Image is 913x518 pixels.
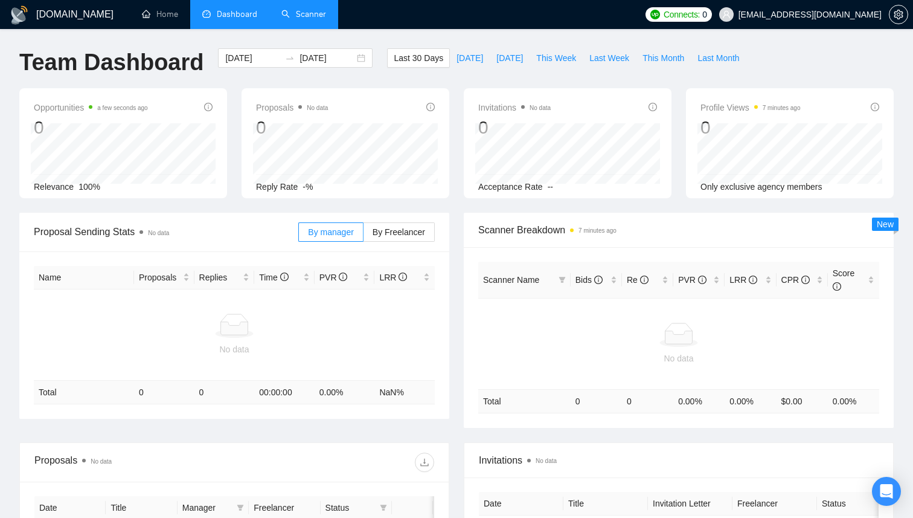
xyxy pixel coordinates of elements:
div: 0 [478,116,551,139]
span: Proposals [139,271,181,284]
a: setting [889,10,908,19]
td: 0.00 % [315,381,375,404]
img: tab_keywords_by_traffic_grey.svg [120,70,130,80]
a: homeHome [142,9,178,19]
span: Proposal Sending Stats [34,224,298,239]
th: Name [34,266,134,290]
span: info-circle [801,276,810,284]
span: info-circle [833,282,841,291]
span: Last Week [589,51,629,65]
div: Domain Overview [46,71,108,79]
span: info-circle [871,103,879,111]
button: Last 30 Days [387,48,450,68]
th: Replies [194,266,255,290]
span: info-circle [594,276,603,284]
span: New [877,219,894,229]
span: By Freelancer [373,227,425,237]
span: Status [325,501,375,514]
span: By manager [308,227,353,237]
span: Manager [182,501,232,514]
span: info-circle [749,276,757,284]
th: Title [563,492,648,516]
span: Scanner Breakdown [478,222,879,238]
td: 0.00 % [673,389,725,413]
td: 00:00:00 [254,381,315,404]
td: 0.00 % [828,389,879,413]
img: website_grey.svg [19,31,29,41]
td: 0.00 % [725,389,776,413]
td: $ 0.00 [777,389,828,413]
span: No data [91,458,112,465]
span: Invitations [478,100,551,115]
button: Last Week [583,48,636,68]
span: Dashboard [217,9,257,19]
span: Reply Rate [256,182,298,192]
span: info-circle [204,103,213,111]
time: 7 minutes ago [578,227,617,234]
span: filter [234,499,246,517]
span: filter [380,504,387,511]
div: Domain: [DOMAIN_NAME] [31,31,133,41]
th: Proposals [134,266,194,290]
span: Invitations [479,453,879,468]
span: Time [259,273,288,282]
time: a few seconds ago [97,105,147,111]
button: This Week [530,48,583,68]
span: Profile Views [700,100,801,115]
th: Date [479,492,563,516]
span: Scanner Name [483,275,539,285]
button: This Month [636,48,691,68]
img: upwork-logo.png [650,10,660,19]
button: [DATE] [490,48,530,68]
td: 0 [194,381,255,404]
td: 0 [134,381,194,404]
span: [DATE] [496,51,523,65]
div: No data [483,352,874,365]
div: Open Intercom Messenger [872,477,901,506]
span: This Week [536,51,576,65]
span: Last Month [697,51,739,65]
span: Proposals [256,100,328,115]
div: No data [39,343,430,356]
span: Opportunities [34,100,148,115]
div: 0 [256,116,328,139]
a: searchScanner [281,9,326,19]
button: setting [889,5,908,24]
span: CPR [781,275,810,285]
div: v 4.0.25 [34,19,59,29]
div: Proposals [34,453,234,472]
span: info-circle [339,273,347,281]
span: Re [627,275,649,285]
th: Status [817,492,902,516]
span: Last 30 Days [394,51,443,65]
span: info-circle [649,103,657,111]
span: No data [307,105,328,111]
span: info-circle [640,276,649,284]
span: -- [548,182,553,192]
span: Acceptance Rate [478,182,543,192]
div: 0 [700,116,801,139]
span: 100% [78,182,100,192]
span: Score [833,268,855,291]
input: Start date [225,51,280,65]
div: 0 [34,116,148,139]
span: download [415,458,434,467]
td: 0 [622,389,673,413]
span: PVR [319,273,348,282]
td: Total [34,381,134,404]
span: info-circle [426,103,435,111]
td: NaN % [374,381,435,404]
span: 0 [702,8,707,21]
span: info-circle [399,273,407,281]
th: Invitation Letter [648,492,732,516]
span: swap-right [285,53,295,63]
button: [DATE] [450,48,490,68]
span: Bids [575,275,603,285]
div: Keywords by Traffic [133,71,203,79]
span: user [722,10,731,19]
span: filter [559,276,566,283]
button: Last Month [691,48,746,68]
span: Replies [199,271,241,284]
img: tab_domain_overview_orange.svg [33,70,42,80]
span: No data [536,458,557,464]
